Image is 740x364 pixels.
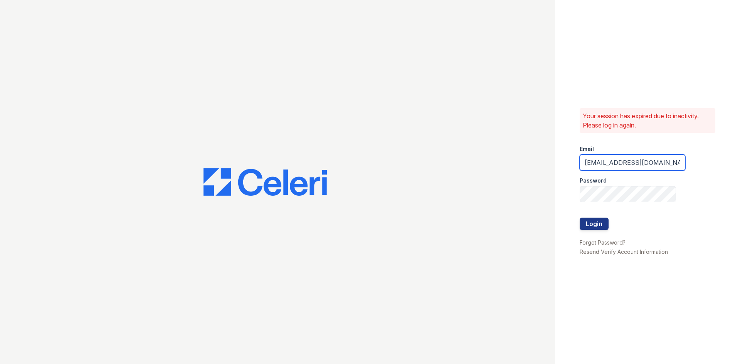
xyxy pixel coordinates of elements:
[580,177,607,185] label: Password
[580,248,668,255] a: Resend Verify Account Information
[580,218,609,230] button: Login
[580,145,594,153] label: Email
[580,239,626,246] a: Forgot Password?
[583,111,712,130] p: Your session has expired due to inactivity. Please log in again.
[203,168,327,196] img: CE_Logo_Blue-a8612792a0a2168367f1c8372b55b34899dd931a85d93a1a3d3e32e68fde9ad4.png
